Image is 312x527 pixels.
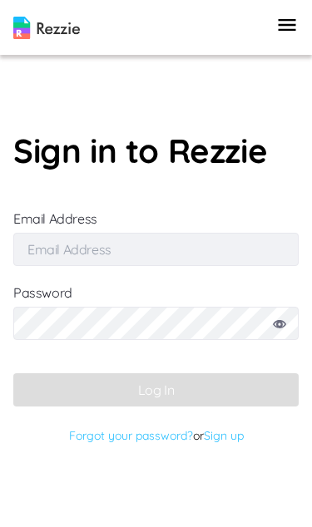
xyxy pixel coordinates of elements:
[13,423,299,448] p: or
[13,233,299,266] input: Email Address
[13,126,299,175] p: Sign in to Rezzie
[13,17,80,39] img: logo
[69,428,193,443] a: Forgot your password?
[13,210,299,258] label: Email Address
[204,428,244,443] a: Sign up
[13,373,299,406] button: Log In
[13,284,299,357] label: Password
[13,307,299,340] input: Password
